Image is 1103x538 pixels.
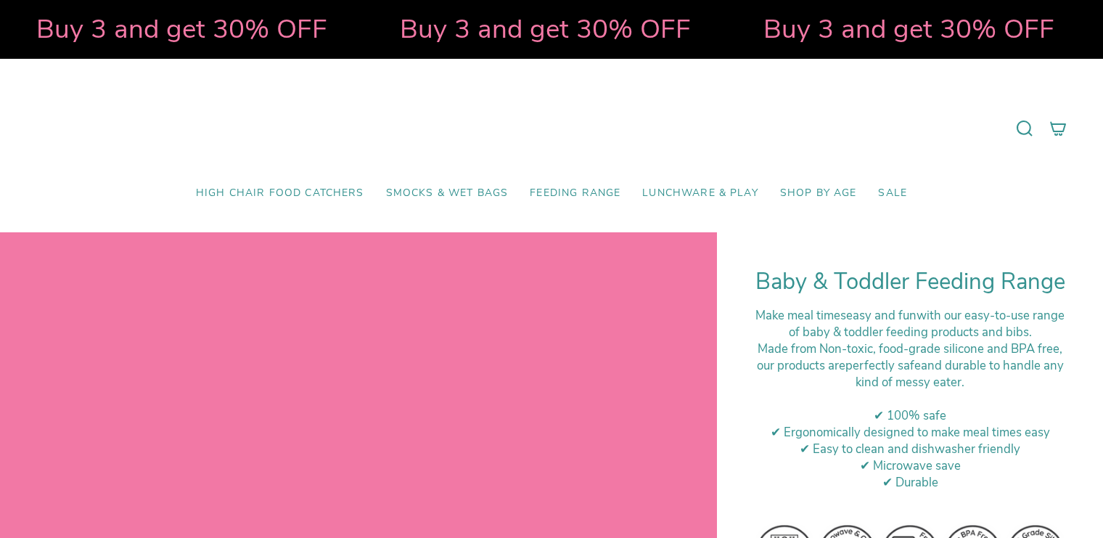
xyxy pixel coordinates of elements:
strong: Buy 3 and get 30% OFF [16,11,307,47]
a: Smocks & Wet Bags [375,176,520,211]
span: ade from Non-toxic, food-grade silicone and BPA free, our products are and durable to handle any ... [757,341,1064,391]
div: ✔ Ergonomically designed to make meal times easy [753,424,1067,441]
strong: easy and fun [846,307,917,324]
div: ✔ Durable [753,474,1067,491]
span: ✔ Microwave save [860,457,961,474]
strong: perfectly safe [845,357,921,374]
span: Shop by Age [780,187,857,200]
a: Feeding Range [519,176,631,211]
span: Lunchware & Play [642,187,758,200]
span: High Chair Food Catchers [196,187,364,200]
a: Mumma’s Little Helpers [427,81,677,176]
a: High Chair Food Catchers [185,176,375,211]
span: SALE [878,187,907,200]
div: ✔ Easy to clean and dishwasher friendly [753,441,1067,457]
a: Shop by Age [769,176,868,211]
h1: Baby & Toddler Feeding Range [753,269,1067,296]
a: SALE [867,176,918,211]
strong: Buy 3 and get 30% OFF [743,11,1034,47]
span: Feeding Range [530,187,620,200]
div: M [753,341,1067,391]
div: Make meal times with our easy-to-use range of baby & toddler feeding products and bibs. [753,307,1067,341]
div: ✔ 100% safe [753,407,1067,424]
strong: Buy 3 and get 30% OFF [380,11,671,47]
span: Smocks & Wet Bags [386,187,509,200]
a: Lunchware & Play [631,176,768,211]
